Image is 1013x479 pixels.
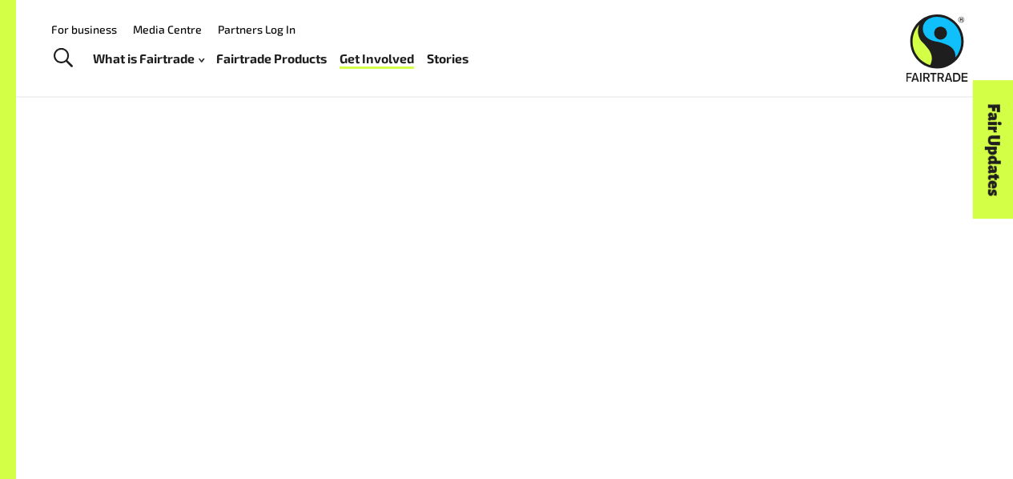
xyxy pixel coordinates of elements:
img: Fairtrade Australia New Zealand logo [906,14,968,82]
a: Media Centre [133,22,202,36]
a: Fairtrade Products [216,47,327,70]
a: What is Fairtrade [93,47,204,70]
a: Partners Log In [218,22,295,36]
a: Get Involved [340,47,414,70]
a: Stories [427,47,468,70]
a: For business [51,22,117,36]
a: Toggle Search [43,38,82,78]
